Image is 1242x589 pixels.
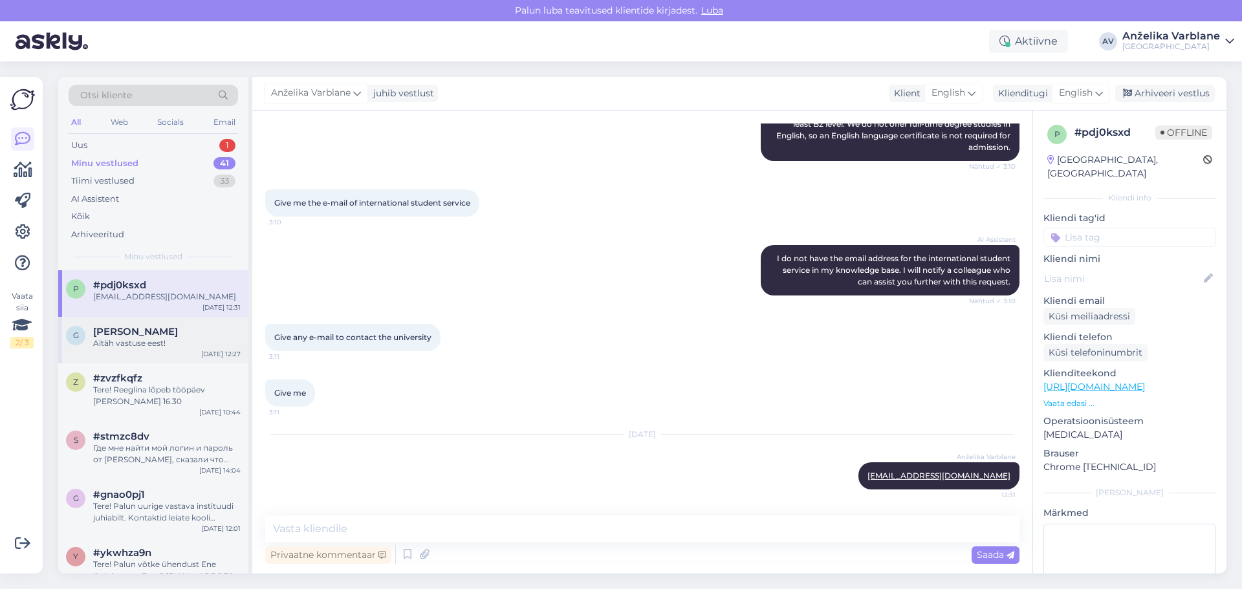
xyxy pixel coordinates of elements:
span: All our study programs are taught in Estonian, and all applicants are required to have a command ... [776,96,1012,152]
div: [PERSON_NAME] [1043,487,1216,498]
span: Nähtud ✓ 3:10 [967,296,1016,306]
span: Anželika Varblane [957,452,1016,462]
div: [DATE] 14:04 [199,466,241,475]
div: [GEOGRAPHIC_DATA] [1122,41,1220,52]
p: Chrome [TECHNICAL_ID] [1043,460,1216,474]
span: 12:31 [967,490,1016,500]
div: AI Assistent [71,193,119,206]
div: Arhiveeri vestlus [1115,85,1215,102]
div: Küsi meiliaadressi [1043,308,1135,325]
span: s [74,435,78,445]
span: 3:11 [269,352,318,361]
div: Anželika Varblane [1122,31,1220,41]
span: English [1059,86,1093,100]
div: Tere! Reeglina lõpeb tööpäev [PERSON_NAME] 16.30 [93,384,241,407]
div: 33 [213,175,235,187]
div: [EMAIL_ADDRESS][DOMAIN_NAME] [93,291,241,303]
span: z [73,377,78,387]
p: [MEDICAL_DATA] [1043,428,1216,442]
div: Tere! Palun võtke ühendust Ene Golubevaga Email [EMAIL_ADDRESS][DOMAIN_NAME] Phone [PHONE_NUMBER]... [93,559,241,582]
span: Gleb Kolesnik [93,326,178,337]
span: Give me [274,388,306,398]
span: p [73,284,79,294]
div: Tiimi vestlused [71,175,135,187]
div: Kliendi info [1043,192,1216,204]
span: English [931,86,965,100]
div: Klient [889,87,921,100]
p: Klienditeekond [1043,367,1216,380]
div: Aktiivne [989,30,1068,53]
span: Anželika Varblane [271,86,351,100]
div: [GEOGRAPHIC_DATA], [GEOGRAPHIC_DATA] [1047,153,1203,180]
div: # pdj0ksxd [1074,125,1155,140]
span: Nähtud ✓ 3:10 [967,162,1016,171]
div: 41 [213,157,235,170]
span: #gnao0pj1 [93,489,145,500]
div: Kõik [71,210,90,223]
span: Give me the e-mail of international student service [274,198,470,208]
div: 2 / 3 [10,337,34,348]
span: #zvzfkqfz [93,372,142,384]
span: 3:10 [269,217,318,227]
div: Web [108,114,131,131]
div: [DATE] [265,429,1019,440]
input: Lisa nimi [1044,272,1201,286]
div: Küsi telefoninumbrit [1043,344,1148,361]
span: y [73,552,78,561]
div: [DATE] 12:31 [202,303,241,312]
span: Saada [977,549,1014,561]
span: Give any e-mail to contact the university [274,332,431,342]
p: Operatsioonisüsteem [1043,414,1216,428]
div: All [69,114,83,131]
span: G [73,330,79,340]
div: [DATE] 12:27 [201,349,241,359]
div: Tere! Palun uurige vastava instituudi juhiabilt. Kontaktid leiate kooli kodulehelt [URL][DOMAIN_N... [93,500,241,524]
div: [DATE] 12:01 [202,524,241,533]
div: Aitäh vastuse eest! [93,337,241,349]
a: [EMAIL_ADDRESS][DOMAIN_NAME] [867,471,1010,480]
input: Lisa tag [1043,228,1216,247]
span: Minu vestlused [124,251,182,262]
div: Minu vestlused [71,157,138,170]
span: #pdj0ksxd [93,279,146,291]
span: #ykwhza9n [93,547,151,559]
div: Socials [155,114,186,131]
div: Privaatne kommentaar [265,546,391,564]
div: 1 [219,139,235,152]
p: Märkmed [1043,506,1216,520]
a: [URL][DOMAIN_NAME] [1043,381,1145,392]
p: Kliendi tag'id [1043,211,1216,225]
div: Uus [71,139,87,152]
div: AV [1099,32,1117,50]
div: [DATE] 10:44 [199,407,241,417]
div: Где мне найти мой логин и пароль от [PERSON_NAME], сказали что пришлют на почту но мне ничего не ... [93,442,241,466]
p: Kliendi telefon [1043,330,1216,344]
span: I do not have the email address for the international student service in my knowledge base. I wil... [777,253,1012,286]
div: Vaata siia [10,290,34,348]
p: Kliendi nimi [1043,252,1216,266]
span: Otsi kliente [80,89,132,102]
p: Vaata edasi ... [1043,398,1216,409]
p: Kliendi email [1043,294,1216,308]
span: AI Assistent [967,235,1016,244]
span: Luba [697,5,727,16]
div: Klienditugi [993,87,1048,100]
span: p [1054,129,1060,139]
div: Email [211,114,238,131]
img: Askly Logo [10,87,35,112]
span: Offline [1155,125,1212,140]
a: Anželika Varblane[GEOGRAPHIC_DATA] [1122,31,1234,52]
p: Brauser [1043,447,1216,460]
span: #stmzc8dv [93,431,149,442]
span: g [73,493,79,503]
div: juhib vestlust [368,87,434,100]
div: Arhiveeritud [71,228,124,241]
span: 3:11 [269,407,318,417]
